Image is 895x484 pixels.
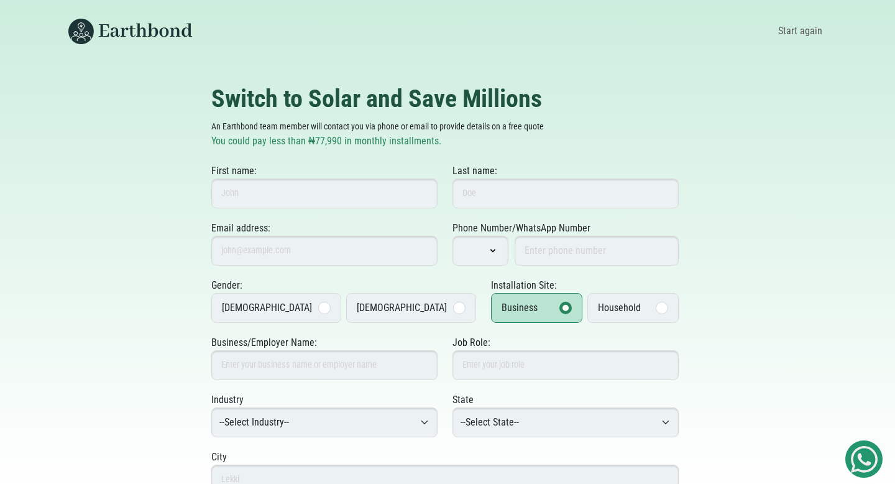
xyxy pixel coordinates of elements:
[211,335,317,350] label: Business/Employer Name:
[68,19,193,44] img: Earthbond's long logo for desktop view
[211,450,227,465] label: City
[211,164,257,179] label: First name:
[211,179,438,208] input: John
[452,350,679,380] input: Enter your job role
[452,179,679,208] input: Doe
[211,221,270,236] label: Email address:
[211,393,244,407] label: Industry
[211,278,242,293] label: Gender:
[211,236,438,266] input: john@example.com
[222,300,312,315] div: [DEMOGRAPHIC_DATA]
[357,300,447,315] div: [DEMOGRAPHIC_DATA]
[452,164,497,179] label: Last name:
[452,393,474,407] label: State
[774,21,827,42] a: Start again
[211,350,438,380] input: Enter your business name or employer name
[491,278,557,293] label: Installation Site:
[851,446,878,473] img: Get Started On Earthbond Via Whatsapp
[598,300,641,315] div: Household
[515,236,679,266] input: Enter phone number
[452,335,490,350] label: Job Role:
[502,300,538,315] div: Business
[211,121,544,131] small: An Earthbond team member will contact you via phone or email to provide details on a free quote
[211,134,684,149] p: You could pay less than ₦77,990 in monthly installments.
[211,84,684,114] h2: Switch to Solar and Save Millions
[452,221,590,236] label: Phone Number/WhatsApp Number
